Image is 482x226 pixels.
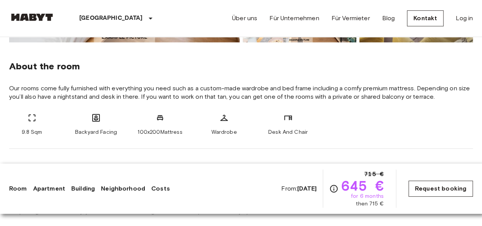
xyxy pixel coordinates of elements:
span: Wardrobe [211,128,237,136]
a: Log in [456,14,473,23]
span: From: [281,184,317,193]
b: [DATE] [297,185,317,192]
span: Backyard Facing [75,128,117,136]
span: Our rooms come fully furnished with everything you need such as a custom-made wardrobe and bed fr... [9,84,473,101]
span: 715 € [364,170,384,179]
span: About the room [9,61,473,72]
span: for 6 months [351,192,384,200]
svg: Check cost overview for full price breakdown. Please note that discounts apply to new joiners onl... [329,184,338,193]
a: Apartment [33,184,65,193]
a: Kontakt [407,10,444,26]
a: Für Vermieter [331,14,370,23]
a: Über uns [232,14,257,23]
span: Desk And Chair [268,128,308,136]
p: [GEOGRAPHIC_DATA] [79,14,143,23]
a: Building [71,184,95,193]
a: Room [9,184,27,193]
a: Costs [151,184,170,193]
a: Request booking [408,181,473,197]
a: Neighborhood [101,184,145,193]
span: 9.8 Sqm [22,128,42,136]
span: then 715 € [356,200,384,208]
img: Habyt [9,13,55,21]
a: Für Unternehmen [269,14,319,23]
a: Blog [382,14,395,23]
span: 645 € [341,179,384,192]
span: 100x200Mattress [138,128,182,136]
